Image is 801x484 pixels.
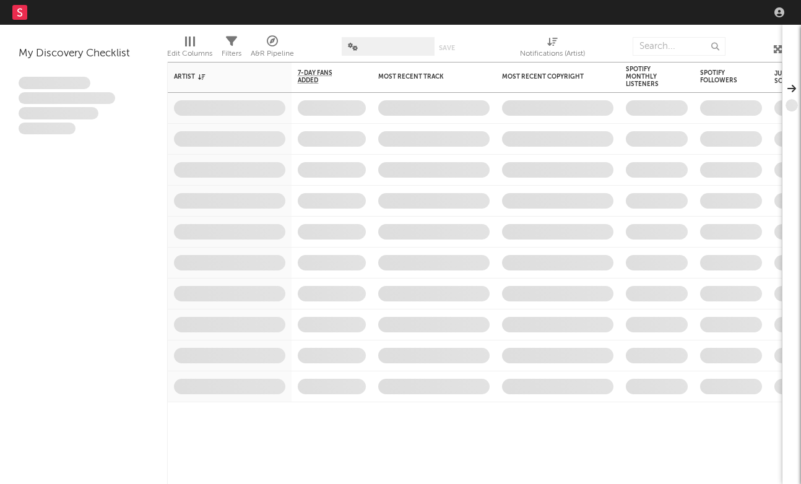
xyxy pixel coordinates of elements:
div: Edit Columns [167,46,212,61]
div: Notifications (Artist) [520,31,585,67]
div: Edit Columns [167,31,212,67]
div: Notifications (Artist) [520,46,585,61]
span: Lorem ipsum dolor [19,77,90,89]
div: Most Recent Track [378,73,471,80]
span: Praesent ac interdum [19,107,98,119]
div: My Discovery Checklist [19,46,149,61]
div: Spotify Followers [700,69,743,84]
div: Filters [222,46,241,61]
span: Aliquam viverra [19,123,76,135]
div: Filters [222,31,241,67]
div: Artist [174,73,267,80]
div: A&R Pipeline [251,46,294,61]
span: 7-Day Fans Added [298,69,347,84]
button: Save [439,45,455,51]
div: A&R Pipeline [251,31,294,67]
div: Spotify Monthly Listeners [626,66,669,88]
div: Most Recent Copyright [502,73,595,80]
input: Search... [633,37,725,56]
span: Integer aliquet in purus et [19,92,115,105]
